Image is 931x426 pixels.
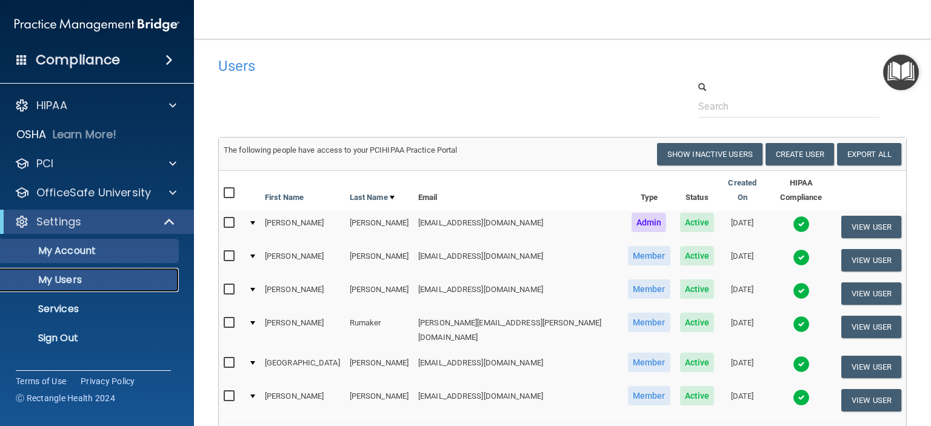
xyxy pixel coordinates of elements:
img: tick.e7d51cea.svg [793,356,810,373]
img: tick.e7d51cea.svg [793,316,810,333]
a: First Name [265,190,304,205]
p: HIPAA [36,98,67,113]
button: Open Resource Center [883,55,919,90]
a: PCI [15,156,176,171]
img: tick.e7d51cea.svg [793,282,810,299]
td: [PERSON_NAME] [345,210,413,244]
span: Admin [632,213,667,232]
img: tick.e7d51cea.svg [793,389,810,406]
td: [EMAIL_ADDRESS][DOMAIN_NAME] [413,384,623,416]
td: [DATE] [719,384,766,416]
a: Export All [837,143,901,165]
p: PCI [36,156,53,171]
p: Sign Out [8,332,173,344]
a: OfficeSafe University [15,185,176,200]
td: [EMAIL_ADDRESS][DOMAIN_NAME] [413,244,623,277]
td: [PERSON_NAME][EMAIL_ADDRESS][PERSON_NAME][DOMAIN_NAME] [413,310,623,350]
button: Show Inactive Users [657,143,762,165]
p: OSHA [16,127,47,142]
p: Services [8,303,173,315]
td: [PERSON_NAME] [345,277,413,310]
h4: Users [218,58,612,74]
th: Type [623,171,675,210]
td: [EMAIL_ADDRESS][DOMAIN_NAME] [413,277,623,310]
span: Active [680,386,715,405]
p: My Users [8,274,173,286]
a: Privacy Policy [81,375,135,387]
a: Terms of Use [16,375,66,387]
a: Settings [15,215,176,229]
span: Active [680,246,715,265]
p: Settings [36,215,81,229]
span: Active [680,213,715,232]
td: [PERSON_NAME] [260,384,345,416]
p: OfficeSafe University [36,185,151,200]
span: Member [628,353,670,372]
span: Active [680,279,715,299]
td: [PERSON_NAME] [345,350,413,384]
td: [DATE] [719,210,766,244]
span: The following people have access to your PCIHIPAA Practice Portal [224,145,458,155]
button: View User [841,389,901,411]
button: Create User [766,143,834,165]
td: [DATE] [719,244,766,277]
td: [PERSON_NAME] [345,384,413,416]
td: [PERSON_NAME] [260,310,345,350]
td: Rumaker [345,310,413,350]
td: [EMAIL_ADDRESS][DOMAIN_NAME] [413,350,623,384]
span: Active [680,353,715,372]
td: [DATE] [719,350,766,384]
button: View User [841,249,901,271]
button: View User [841,282,901,305]
button: View User [841,216,901,238]
td: [EMAIL_ADDRESS][DOMAIN_NAME] [413,210,623,244]
th: Email [413,171,623,210]
td: [GEOGRAPHIC_DATA] [260,350,345,384]
p: My Account [8,245,173,257]
button: View User [841,356,901,378]
td: [DATE] [719,277,766,310]
img: PMB logo [15,13,179,37]
td: [DATE] [719,310,766,350]
th: Status [675,171,719,210]
span: Member [628,313,670,332]
td: [PERSON_NAME] [260,244,345,277]
span: Ⓒ Rectangle Health 2024 [16,392,115,404]
span: Member [628,246,670,265]
td: [PERSON_NAME] [260,277,345,310]
span: Member [628,386,670,405]
button: View User [841,316,901,338]
p: Learn More! [53,127,117,142]
a: HIPAA [15,98,176,113]
td: [PERSON_NAME] [260,210,345,244]
span: Member [628,279,670,299]
span: Active [680,313,715,332]
th: HIPAA Compliance [766,171,836,210]
img: tick.e7d51cea.svg [793,249,810,266]
img: tick.e7d51cea.svg [793,216,810,233]
input: Search [698,95,879,118]
a: Last Name [350,190,395,205]
td: [PERSON_NAME] [345,244,413,277]
a: Created On [724,176,761,205]
h4: Compliance [36,52,120,68]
